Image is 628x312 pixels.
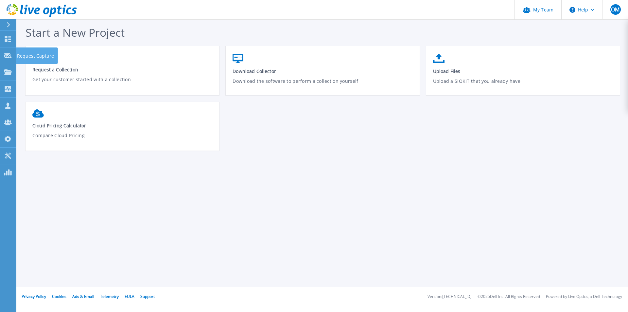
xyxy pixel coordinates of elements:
[478,295,540,299] li: © 2025 Dell Inc. All Rights Reserved
[426,50,620,97] a: Upload FilesUpload a SIOKIT that you already have
[26,106,219,152] a: Cloud Pricing CalculatorCompare Cloud Pricing
[233,68,413,74] span: Download Collector
[433,78,613,93] p: Upload a SIOKIT that you already have
[140,294,155,299] a: Support
[26,25,125,40] span: Start a New Project
[52,294,66,299] a: Cookies
[72,294,94,299] a: Ads & Email
[226,50,419,97] a: Download CollectorDownload the software to perform a collection yourself
[100,294,119,299] a: Telemetry
[32,122,213,129] span: Cloud Pricing Calculator
[611,7,619,12] span: OM
[427,295,472,299] li: Version: [TECHNICAL_ID]
[17,47,54,64] p: Request Capture
[32,76,213,91] p: Get your customer started with a collection
[546,295,622,299] li: Powered by Live Optics, a Dell Technology
[26,50,219,96] a: Request a CollectionGet your customer started with a collection
[233,78,413,93] p: Download the software to perform a collection yourself
[32,66,213,73] span: Request a Collection
[32,132,213,147] p: Compare Cloud Pricing
[22,294,46,299] a: Privacy Policy
[125,294,134,299] a: EULA
[433,68,613,74] span: Upload Files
